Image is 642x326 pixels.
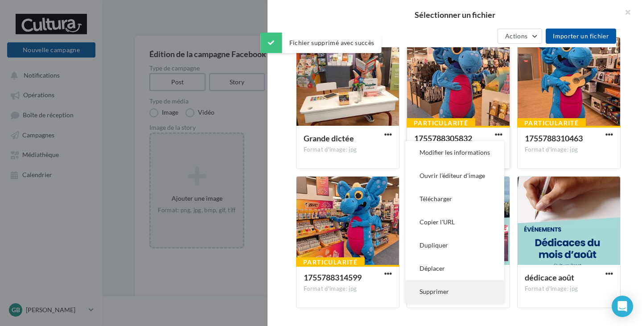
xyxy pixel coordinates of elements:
div: Fichier supprimé avec succès [261,33,382,53]
h2: Sélectionner un fichier [282,11,628,19]
div: Particularité [407,118,475,128]
button: Dupliquer [405,234,504,257]
span: 1755788310463 [525,133,583,143]
button: Télécharger [405,187,504,210]
span: 1755788305832 [414,133,472,143]
button: Supprimer [405,280,504,303]
button: Ouvrir l'éditeur d'image [405,164,504,187]
button: Déplacer [405,257,504,280]
div: Format d'image: jpg [304,146,392,154]
div: Format d'image: jpg [304,285,392,293]
button: Copier l'URL [405,210,504,234]
div: Particularité [517,118,586,128]
button: Modifier les informations [405,141,504,164]
div: Mes fichiers [309,32,342,41]
button: Actions [498,29,542,44]
div: Format d'image: jpg [525,285,613,293]
span: Grande dictée [304,133,354,143]
button: Importer un fichier [546,29,616,44]
div: Open Intercom Messenger [612,296,633,317]
span: Actions [505,32,527,40]
div: Particularité [296,257,365,267]
span: Importer un fichier [553,32,609,40]
span: dédicace août [525,272,574,282]
div: Format d'image: jpg [525,146,613,154]
span: 1755788314599 [304,272,362,282]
